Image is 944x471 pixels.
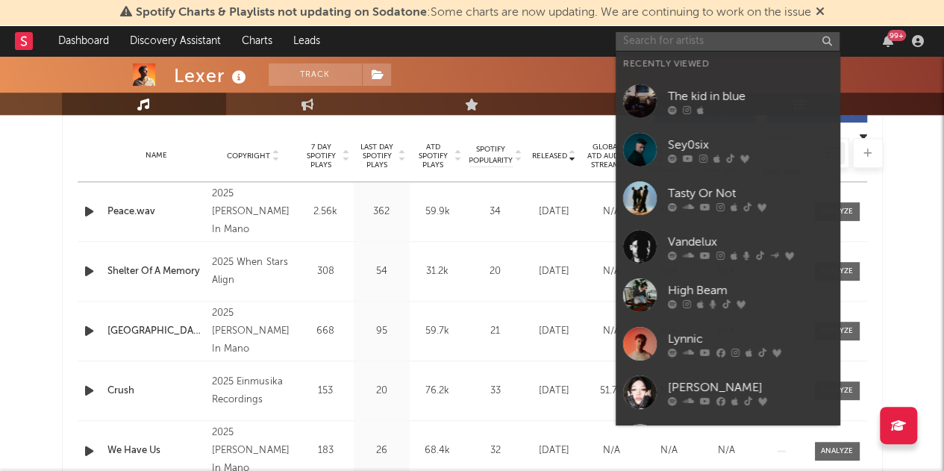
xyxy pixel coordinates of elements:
span: : Some charts are now updating. We are continuing to work on the issue [136,7,811,19]
div: [DATE] [529,443,579,458]
div: 54 [357,264,406,279]
div: N/A [587,264,637,279]
div: [DATE] [529,205,579,219]
div: 95 [357,324,406,339]
a: Vandelux [616,222,840,271]
input: Search for artists [616,32,840,51]
a: [PERSON_NAME] [616,417,840,465]
div: 2.56k [301,205,350,219]
div: N/A [587,324,637,339]
div: Recently Viewed [623,55,832,73]
div: 21 [469,324,522,339]
div: 31.2k [413,264,462,279]
div: Lexer [174,63,250,88]
div: 153 [301,384,350,399]
div: 59.7k [413,324,462,339]
div: 183 [301,443,350,458]
div: 68.4k [413,443,462,458]
div: High Beam [668,281,832,299]
div: 34 [469,205,522,219]
a: [GEOGRAPHIC_DATA] [107,324,205,339]
div: Vandelux [668,233,832,251]
div: 33 [469,384,522,399]
div: 76.2k [413,384,462,399]
div: 2025 When Stars Align [212,254,293,290]
a: Sey0six [616,125,840,174]
div: N/A [587,205,637,219]
div: 20 [357,384,406,399]
div: N/A [587,443,637,458]
a: High Beam [616,271,840,319]
div: N/A [701,443,751,458]
div: Tasty Or Not [668,184,832,202]
div: Sey0six [668,136,832,154]
div: 362 [357,205,406,219]
div: 2025 Einmusika Recordings [212,373,293,409]
div: [DATE] [529,264,579,279]
div: 51.7k [587,384,637,399]
div: Lynnic [668,330,832,348]
div: 20 [469,264,522,279]
div: [DATE] [529,324,579,339]
a: [PERSON_NAME] [616,368,840,417]
div: The kid in blue [668,87,832,105]
a: Peace.wav [107,205,205,219]
a: Lynnic [616,319,840,368]
a: Dashboard [48,26,119,56]
div: 2025 [PERSON_NAME] In Mano [212,185,293,239]
div: 59.9k [413,205,462,219]
a: Discovery Assistant [119,26,231,56]
div: 2025 [PERSON_NAME] In Mano [212,305,293,358]
a: We Have Us [107,443,205,458]
div: 308 [301,264,350,279]
div: N/A [644,443,694,458]
a: The kid in blue [616,77,840,125]
div: 32 [469,443,522,458]
a: Tasty Or Not [616,174,840,222]
div: 26 [357,443,406,458]
a: Shelter Of A Memory [107,264,205,279]
div: [PERSON_NAME] [668,378,832,396]
div: 99 + [887,30,906,41]
span: Dismiss [816,7,825,19]
div: [DATE] [529,384,579,399]
button: 99+ [883,35,893,47]
a: Leads [283,26,331,56]
span: Spotify Charts & Playlists not updating on Sodatone [136,7,427,19]
button: Track [269,63,362,86]
div: 668 [301,324,350,339]
a: Crush [107,384,205,399]
a: Charts [231,26,283,56]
